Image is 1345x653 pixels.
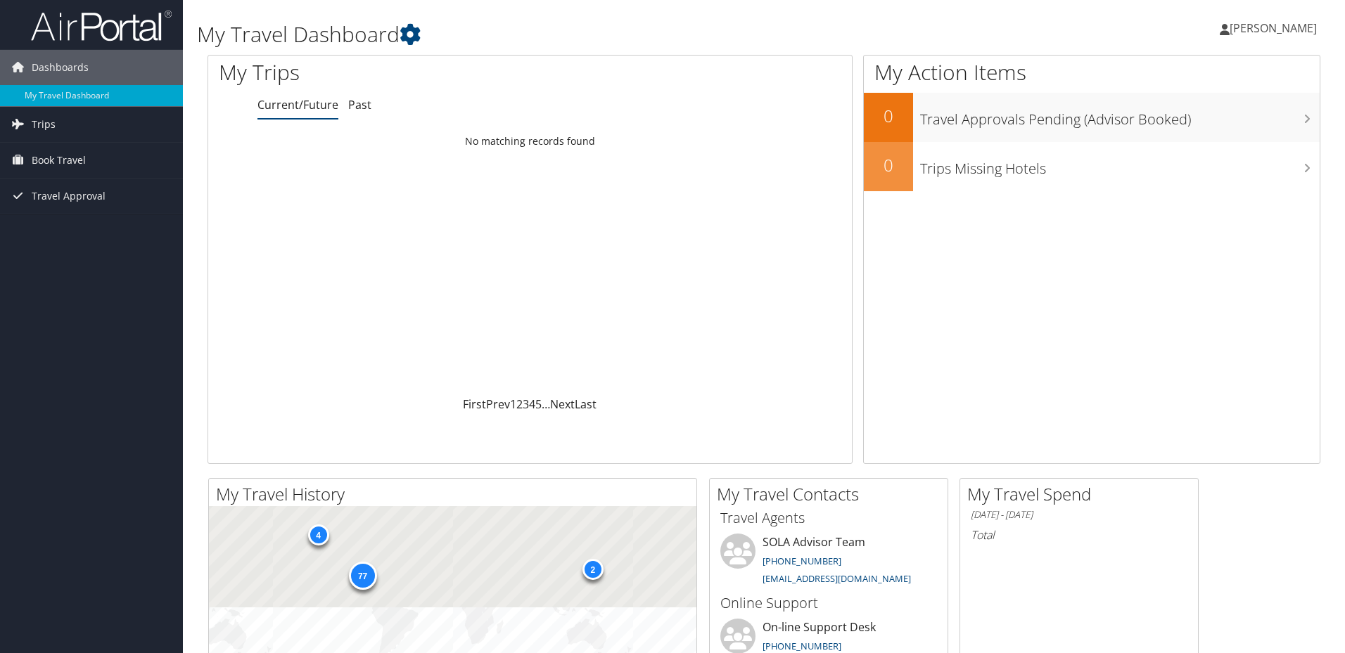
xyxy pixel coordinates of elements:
span: Book Travel [32,143,86,178]
a: [PHONE_NUMBER] [763,555,841,567]
span: Dashboards [32,50,89,85]
h3: Trips Missing Hotels [920,152,1320,179]
h6: [DATE] - [DATE] [971,508,1187,522]
img: airportal-logo.png [31,9,172,42]
a: 4 [529,396,535,412]
h2: My Travel History [216,482,696,506]
div: 2 [582,559,603,580]
div: 4 [307,524,329,545]
h2: My Travel Contacts [717,482,948,506]
a: 0Trips Missing Hotels [864,142,1320,191]
a: Prev [486,396,510,412]
a: [PHONE_NUMBER] [763,640,841,652]
a: 0Travel Approvals Pending (Advisor Booked) [864,93,1320,142]
span: Trips [32,107,56,142]
h3: Travel Approvals Pending (Advisor Booked) [920,103,1320,129]
a: 1 [510,396,516,412]
a: 3 [523,396,529,412]
a: [EMAIL_ADDRESS][DOMAIN_NAME] [763,572,911,585]
a: 5 [535,396,542,412]
td: No matching records found [208,129,852,154]
a: Next [550,396,575,412]
div: 77 [348,562,376,590]
span: [PERSON_NAME] [1230,20,1317,36]
span: Travel Approval [32,179,106,214]
h2: My Travel Spend [967,482,1198,506]
a: Past [348,97,371,112]
a: 2 [516,396,523,412]
a: Current/Future [257,97,338,112]
h2: 0 [864,104,913,128]
a: [PERSON_NAME] [1220,7,1331,49]
h6: Total [971,527,1187,543]
h1: My Action Items [864,58,1320,87]
span: … [542,396,550,412]
a: First [463,396,486,412]
a: Last [575,396,597,412]
h3: Travel Agents [720,508,937,528]
h2: 0 [864,153,913,177]
li: SOLA Advisor Team [713,534,944,591]
h1: My Trips [219,58,573,87]
h1: My Travel Dashboard [197,20,953,49]
h3: Online Support [720,593,937,613]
